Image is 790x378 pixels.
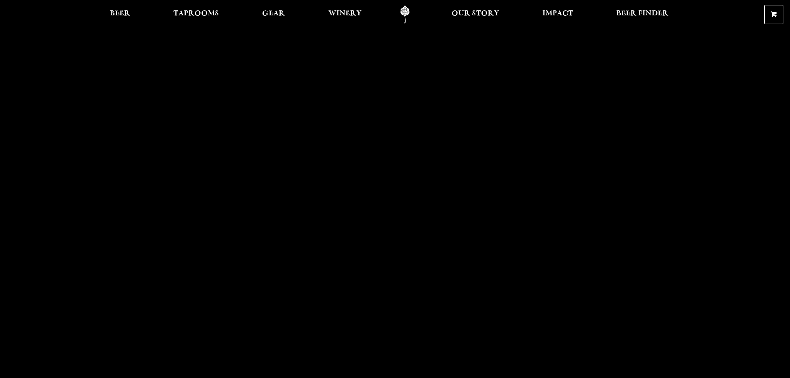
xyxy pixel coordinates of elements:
span: Winery [328,10,362,17]
a: Winery [323,5,367,24]
a: Beer Finder [611,5,674,24]
a: Taprooms [168,5,224,24]
a: Gear [257,5,290,24]
span: Beer Finder [616,10,668,17]
a: Impact [537,5,579,24]
span: Our Story [452,10,499,17]
a: Odell Home [389,5,421,24]
span: Taprooms [173,10,219,17]
span: Impact [542,10,573,17]
a: Our Story [446,5,505,24]
a: Beer [105,5,136,24]
span: Beer [110,10,130,17]
span: Gear [262,10,285,17]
